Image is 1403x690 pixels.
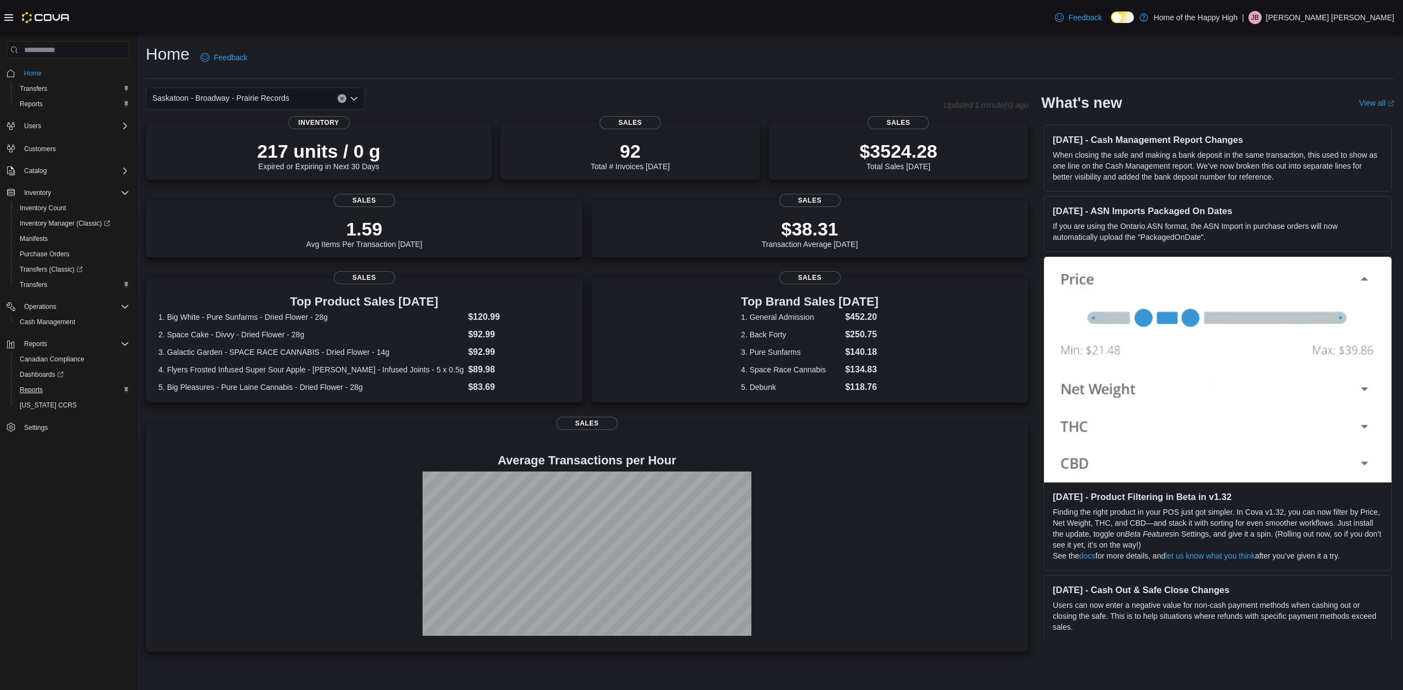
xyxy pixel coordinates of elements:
[11,246,134,262] button: Purchase Orders
[1154,11,1237,24] p: Home of the Happy High
[24,188,51,197] span: Inventory
[2,163,134,179] button: Catalog
[1068,12,1102,23] span: Feedback
[24,340,47,348] span: Reports
[20,164,129,177] span: Catalog
[11,96,134,112] button: Reports
[155,454,1019,467] h4: Average Transactions per Hour
[24,122,41,130] span: Users
[779,271,841,284] span: Sales
[20,401,77,410] span: [US_STATE] CCRS
[2,419,134,435] button: Settings
[152,91,289,105] span: Saskatoon - Broadway - Prairie Records
[334,194,395,207] span: Sales
[146,43,190,65] h1: Home
[20,337,52,350] button: Reports
[15,97,47,111] a: Reports
[257,140,380,171] div: Expired or Expiring in Next 30 Days
[20,186,129,199] span: Inventory
[15,315,79,329] a: Cash Management
[845,363,879,376] dd: $134.83
[468,381,570,394] dd: $83.69
[15,217,129,230] span: Inventory Manager (Classic)
[1053,491,1383,502] h3: [DATE] - Product Filtering in Beta in v1.32
[20,265,83,274] span: Transfers (Classic)
[11,277,134,292] button: Transfers
[1251,11,1259,24] span: JB
[1266,11,1394,24] p: [PERSON_NAME] [PERSON_NAME]
[158,329,464,340] dt: 2. Space Cake - Divvy - Dried Flower - 28g
[20,421,129,434] span: Settings
[257,140,380,162] p: 217 units / 0 g
[20,318,75,326] span: Cash Management
[158,295,570,308] h3: Top Product Sales [DATE]
[1079,551,1096,560] a: docs
[20,186,55,199] button: Inventory
[15,232,129,245] span: Manifests
[1388,100,1394,107] svg: External link
[2,118,134,134] button: Users
[15,82,129,95] span: Transfers
[20,141,129,155] span: Customers
[20,219,110,228] span: Inventory Manager (Classic)
[556,417,618,430] span: Sales
[20,355,84,364] span: Canadian Compliance
[15,263,87,276] a: Transfers (Classic)
[15,368,68,381] a: Dashboards
[24,423,48,432] span: Settings
[11,200,134,216] button: Inventory Count
[20,386,43,394] span: Reports
[22,12,71,23] img: Cova
[1053,134,1383,145] h3: [DATE] - Cash Management Report Changes
[741,382,841,393] dt: 5. Debunk
[15,202,129,215] span: Inventory Count
[15,368,129,381] span: Dashboards
[859,140,937,171] div: Total Sales [DATE]
[1051,7,1106,28] a: Feedback
[11,81,134,96] button: Transfers
[762,218,858,240] p: $38.31
[158,347,464,358] dt: 3. Galactic Garden - SPACE RACE CANNABIS - Dried Flower - 14g
[1125,530,1173,538] em: Beta Features
[15,399,81,412] a: [US_STATE] CCRS
[2,140,134,156] button: Customers
[1053,584,1383,595] h3: [DATE] - Cash Out & Safe Close Changes
[158,312,464,323] dt: 1. Big White - Pure Sunfarms - Dried Flower - 28g
[15,248,129,261] span: Purchase Orders
[15,263,129,276] span: Transfers (Classic)
[20,421,52,434] a: Settings
[1053,221,1383,243] p: If you are using the Ontario ASN format, the ASN Import in purchase orders will now automatically...
[11,382,134,398] button: Reports
[11,352,134,367] button: Canadian Compliance
[24,302,56,311] span: Operations
[15,278,52,291] a: Transfers
[944,101,1028,110] p: Updated 1 minute(s) ago
[15,202,71,215] a: Inventory Count
[306,218,423,240] p: 1.59
[11,231,134,246] button: Manifests
[20,100,43,108] span: Reports
[24,69,42,78] span: Home
[468,311,570,324] dd: $120.99
[600,116,661,129] span: Sales
[306,218,423,249] div: Avg Items Per Transaction [DATE]
[15,97,129,111] span: Reports
[741,364,841,375] dt: 4. Space Race Cannabis
[845,311,879,324] dd: $452.20
[20,119,129,133] span: Users
[15,278,129,291] span: Transfers
[20,204,66,212] span: Inventory Count
[2,65,134,81] button: Home
[859,140,937,162] p: $3524.28
[468,328,570,341] dd: $92.99
[1053,150,1383,182] p: When closing the safe and making a bank deposit in the same transaction, this used to show as one...
[20,119,45,133] button: Users
[15,315,129,329] span: Cash Management
[20,84,47,93] span: Transfers
[24,145,56,153] span: Customers
[11,216,134,231] a: Inventory Manager (Classic)
[468,363,570,376] dd: $89.98
[15,399,129,412] span: Washington CCRS
[15,217,115,230] a: Inventory Manager (Classic)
